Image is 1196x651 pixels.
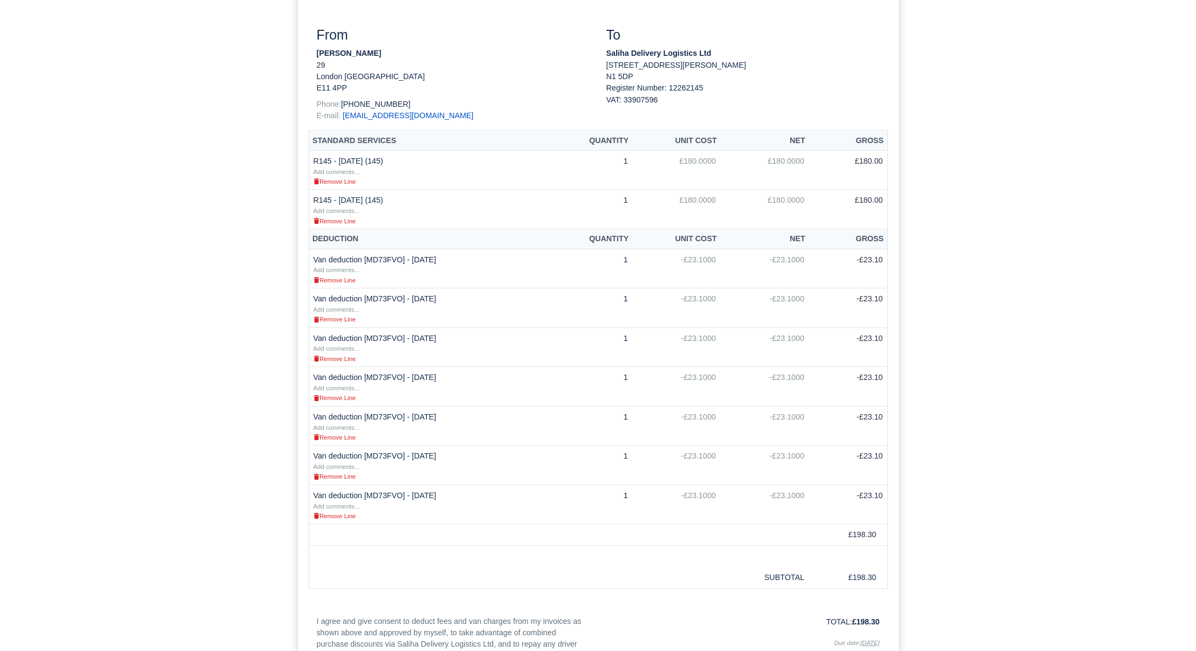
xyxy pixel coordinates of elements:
[309,485,548,524] td: Van deduction [MD73FVO] - [DATE]
[809,446,887,485] td: -£23.10
[314,511,356,520] a: Remove Line
[632,367,720,407] td: -£23.1000
[606,27,880,43] h3: To
[720,150,809,190] td: £180.0000
[314,395,356,401] small: Remove Line
[314,472,356,480] a: Remove Line
[809,367,887,407] td: -£23.10
[720,249,809,288] td: -£23.1000
[852,617,880,626] strong: £198.30
[314,513,356,519] small: Remove Line
[309,249,548,288] td: Van deduction [MD73FVO] - [DATE]
[548,190,632,229] td: 1
[632,131,720,151] th: Unit Cost
[314,316,356,323] small: Remove Line
[809,485,887,524] td: -£23.10
[632,150,720,190] td: £180.0000
[1142,599,1196,651] iframe: Chat Widget
[809,327,887,367] td: -£23.10
[720,229,809,249] th: Net
[314,178,356,185] small: Remove Line
[809,288,887,328] td: -£23.10
[314,169,360,175] small: Add comments...
[317,100,341,108] span: Phone:
[632,249,720,288] td: -£23.1000
[314,218,356,224] small: Remove Line
[309,288,548,328] td: Van deduction [MD73FVO] - [DATE]
[314,345,360,352] small: Add comments...
[809,524,887,546] td: £198.30
[720,131,809,151] th: Net
[548,446,632,485] td: 1
[720,446,809,485] td: -£23.1000
[720,485,809,524] td: -£23.1000
[720,367,809,407] td: -£23.1000
[598,82,888,106] div: Register Number: 12262145
[317,27,590,43] h3: From
[809,249,887,288] td: -£23.10
[314,433,356,441] a: Remove Line
[632,485,720,524] td: -£23.1000
[314,305,360,313] a: Add comments...
[314,424,360,431] small: Add comments...
[314,434,356,441] small: Remove Line
[548,485,632,524] td: 1
[548,249,632,288] td: 1
[834,640,880,646] i: Due date:
[309,229,548,249] th: Deduction
[632,288,720,328] td: -£23.1000
[317,82,590,94] p: E11 4PP
[606,616,880,628] p: TOTAL:
[314,356,356,362] small: Remove Line
[314,423,360,431] a: Add comments...
[309,150,548,190] td: R145 - [DATE] (145)
[548,288,632,328] td: 1
[314,354,356,363] a: Remove Line
[314,306,360,313] small: Add comments...
[317,71,590,82] p: London [GEOGRAPHIC_DATA]
[548,406,632,446] td: 1
[809,190,887,229] td: £180.00
[632,327,720,367] td: -£23.1000
[809,229,887,249] th: Gross
[809,131,887,151] th: Gross
[809,150,887,190] td: £180.00
[548,367,632,407] td: 1
[317,60,590,71] p: 29
[632,190,720,229] td: £180.0000
[720,288,809,328] td: -£23.1000
[606,94,880,106] div: VAT: 33907596
[606,71,880,82] p: N1 5DP
[314,383,360,392] a: Add comments...
[720,190,809,229] td: £180.0000
[314,167,360,176] a: Add comments...
[309,406,548,446] td: Van deduction [MD73FVO] - [DATE]
[309,446,548,485] td: Van deduction [MD73FVO] - [DATE]
[314,177,356,185] a: Remove Line
[606,60,880,71] p: [STREET_ADDRESS][PERSON_NAME]
[548,229,632,249] th: Quantity
[314,344,360,352] a: Add comments...
[809,567,887,588] td: £198.30
[314,208,360,214] small: Add comments...
[809,406,887,446] td: -£23.10
[314,275,356,284] a: Remove Line
[314,314,356,323] a: Remove Line
[309,367,548,407] td: Van deduction [MD73FVO] - [DATE]
[314,503,360,510] small: Add comments...
[314,385,360,391] small: Add comments...
[314,277,356,283] small: Remove Line
[720,406,809,446] td: -£23.1000
[309,190,548,229] td: R145 - [DATE] (145)
[314,216,356,225] a: Remove Line
[317,99,590,110] p: [PHONE_NUMBER]
[632,406,720,446] td: -£23.1000
[548,150,632,190] td: 1
[309,327,548,367] td: Van deduction [MD73FVO] - [DATE]
[860,640,879,646] u: [DATE]
[314,473,356,480] small: Remove Line
[314,501,360,510] a: Add comments...
[314,265,360,274] a: Add comments...
[314,463,360,470] small: Add comments...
